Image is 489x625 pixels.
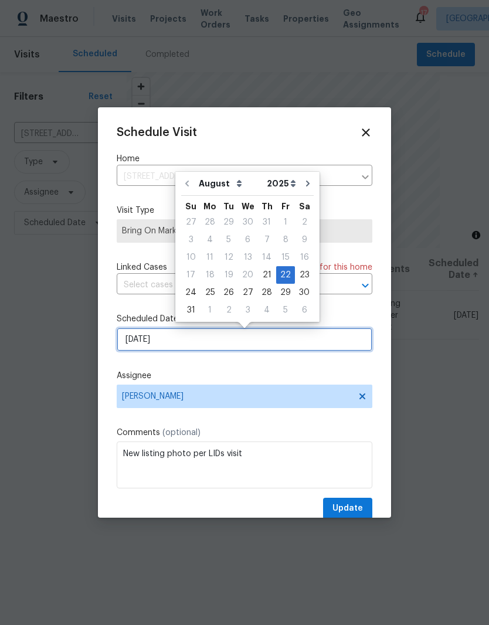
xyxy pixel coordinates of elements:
[201,284,219,301] div: Mon Aug 25 2025
[117,441,372,488] textarea: New listing photo per LIDs visit
[185,202,196,210] abbr: Sunday
[238,214,257,230] div: 30
[257,284,276,301] div: Thu Aug 28 2025
[201,284,219,301] div: 25
[262,202,273,210] abbr: Thursday
[219,213,238,231] div: Tue Jul 29 2025
[219,284,238,301] div: 26
[257,284,276,301] div: 28
[219,214,238,230] div: 29
[238,232,257,248] div: 6
[295,214,314,230] div: 2
[201,249,219,266] div: 11
[181,301,201,319] div: Sun Aug 31 2025
[238,249,257,266] div: 13
[276,284,295,301] div: 29
[238,284,257,301] div: Wed Aug 27 2025
[295,231,314,249] div: Sat Aug 09 2025
[276,213,295,231] div: Fri Aug 01 2025
[323,498,372,519] button: Update
[162,429,201,437] span: (optional)
[257,302,276,318] div: 4
[181,284,201,301] div: Sun Aug 24 2025
[257,249,276,266] div: Thu Aug 14 2025
[242,202,254,210] abbr: Wednesday
[238,266,257,284] div: Wed Aug 20 2025
[117,370,372,382] label: Assignee
[264,175,299,192] select: Year
[295,267,314,283] div: 23
[257,213,276,231] div: Thu Jul 31 2025
[219,232,238,248] div: 5
[276,214,295,230] div: 1
[181,284,201,301] div: 24
[257,231,276,249] div: Thu Aug 07 2025
[359,126,372,139] span: Close
[238,284,257,301] div: 27
[276,284,295,301] div: Fri Aug 29 2025
[295,249,314,266] div: 16
[257,232,276,248] div: 7
[257,301,276,319] div: Thu Sep 04 2025
[178,172,196,195] button: Go to previous month
[181,302,201,318] div: 31
[117,276,339,294] input: Select cases
[257,249,276,266] div: 14
[117,313,372,325] label: Scheduled Date
[117,153,372,165] label: Home
[203,202,216,210] abbr: Monday
[181,249,201,266] div: Sun Aug 10 2025
[295,284,314,301] div: 30
[181,213,201,231] div: Sun Jul 27 2025
[276,249,295,266] div: 15
[295,302,314,318] div: 6
[201,213,219,231] div: Mon Jul 28 2025
[276,231,295,249] div: Fri Aug 08 2025
[357,277,373,294] button: Open
[181,214,201,230] div: 27
[219,267,238,283] div: 19
[181,266,201,284] div: Sun Aug 17 2025
[219,302,238,318] div: 2
[219,284,238,301] div: Tue Aug 26 2025
[122,225,367,237] span: Bring On Market (BOM)
[219,249,238,266] div: Tue Aug 12 2025
[201,214,219,230] div: 28
[201,267,219,283] div: 18
[117,427,372,439] label: Comments
[276,266,295,284] div: Fri Aug 22 2025
[117,168,355,186] input: Enter in an address
[295,213,314,231] div: Sat Aug 02 2025
[257,266,276,284] div: Thu Aug 21 2025
[219,301,238,319] div: Tue Sep 02 2025
[181,267,201,283] div: 17
[332,501,363,516] span: Update
[295,266,314,284] div: Sat Aug 23 2025
[299,202,310,210] abbr: Saturday
[257,214,276,230] div: 31
[299,172,317,195] button: Go to next month
[181,249,201,266] div: 10
[295,232,314,248] div: 9
[257,267,276,283] div: 21
[219,266,238,284] div: Tue Aug 19 2025
[238,301,257,319] div: Wed Sep 03 2025
[122,392,352,401] span: [PERSON_NAME]
[117,328,372,351] input: M/D/YYYY
[181,232,201,248] div: 3
[201,231,219,249] div: Mon Aug 04 2025
[276,302,295,318] div: 5
[117,261,167,273] span: Linked Cases
[181,231,201,249] div: Sun Aug 03 2025
[219,231,238,249] div: Tue Aug 05 2025
[196,175,264,192] select: Month
[238,249,257,266] div: Wed Aug 13 2025
[276,267,295,283] div: 22
[201,301,219,319] div: Mon Sep 01 2025
[238,213,257,231] div: Wed Jul 30 2025
[295,301,314,319] div: Sat Sep 06 2025
[238,267,257,283] div: 20
[276,301,295,319] div: Fri Sep 05 2025
[219,249,238,266] div: 12
[281,202,290,210] abbr: Friday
